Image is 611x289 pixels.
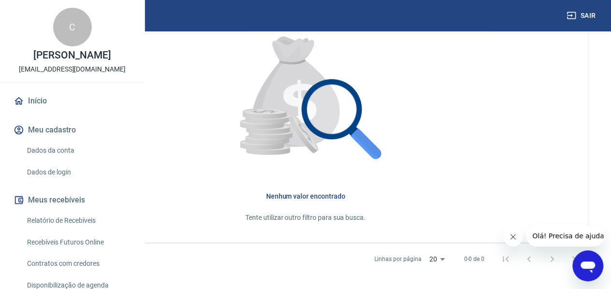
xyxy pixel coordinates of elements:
[23,211,133,231] a: Relatório de Recebíveis
[217,10,394,188] img: Nenhum item encontrado
[23,141,133,160] a: Dados da conta
[23,232,133,252] a: Recebíveis Futuros Online
[526,225,603,246] iframe: Mensagem da empresa
[12,90,133,112] a: Início
[19,64,126,74] p: [EMAIL_ADDRESS][DOMAIN_NAME]
[12,189,133,211] button: Meus recebíveis
[53,8,92,46] div: C
[572,250,603,281] iframe: Botão para abrir a janela de mensagens
[565,7,599,25] button: Sair
[503,227,523,246] iframe: Fechar mensagem
[464,255,484,263] p: 0-0 de 0
[39,191,572,201] h6: Nenhum valor encontrado
[12,119,133,141] button: Meu cadastro
[425,252,448,266] div: 20
[6,7,81,14] span: Olá! Precisa de ajuda?
[374,255,421,263] p: Linhas por página
[23,254,133,274] a: Contratos com credores
[245,214,366,221] span: Tente utilizar outro filtro para sua busca.
[33,50,111,60] p: [PERSON_NAME]
[23,162,133,182] a: Dados de login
